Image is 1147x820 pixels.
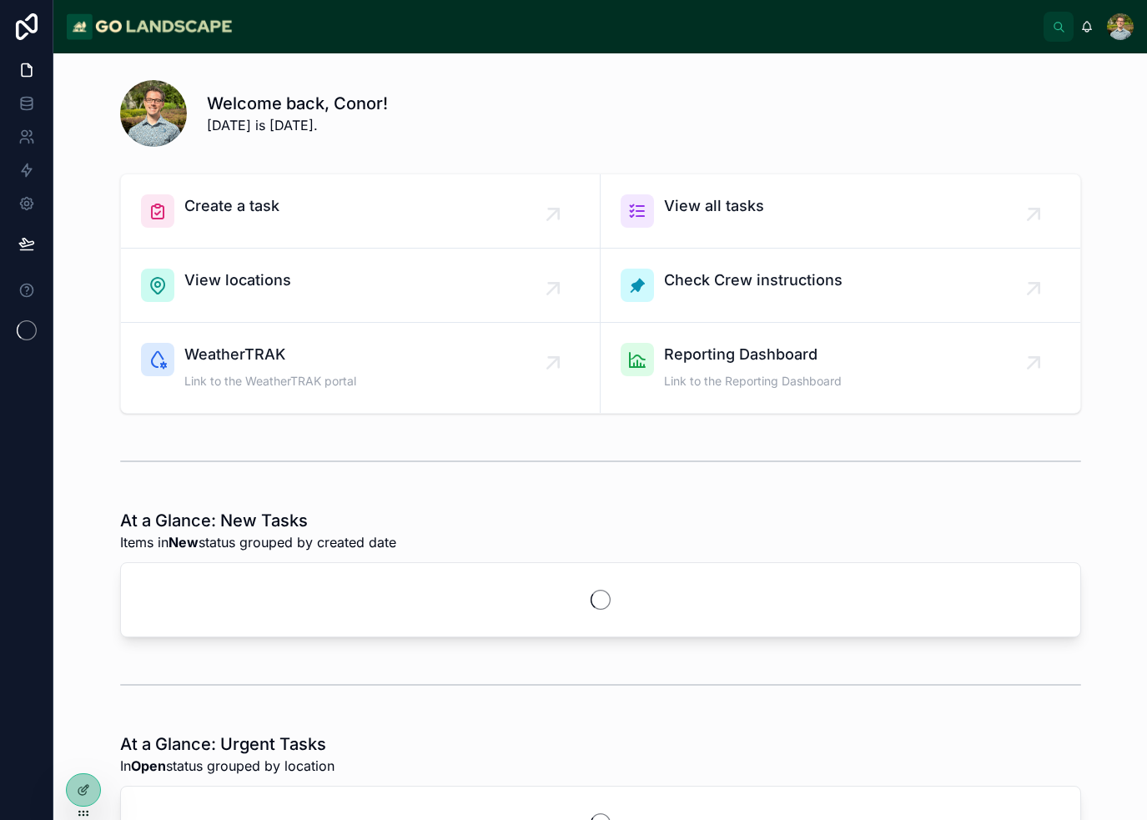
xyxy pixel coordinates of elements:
a: View all tasks [601,174,1080,249]
span: Link to the WeatherTRAK portal [184,373,356,390]
span: [DATE] is [DATE]. [207,115,388,135]
h1: At a Glance: Urgent Tasks [120,732,335,756]
a: View locations [121,249,601,323]
span: Check Crew instructions [664,269,843,292]
span: Create a task [184,194,279,218]
span: Reporting Dashboard [664,343,842,366]
div: scrollable content [246,23,1044,30]
span: Link to the Reporting Dashboard [664,373,842,390]
span: View locations [184,269,291,292]
a: Reporting DashboardLink to the Reporting Dashboard [601,323,1080,413]
span: Items in status grouped by created date [120,532,396,552]
a: WeatherTRAKLink to the WeatherTRAK portal [121,323,601,413]
strong: New [169,534,199,551]
a: Check Crew instructions [601,249,1080,323]
span: View all tasks [664,194,764,218]
strong: Open [131,757,166,774]
h1: At a Glance: New Tasks [120,509,396,532]
a: Create a task [121,174,601,249]
img: App logo [67,13,233,40]
span: WeatherTRAK [184,343,356,366]
h1: Welcome back, Conor! [207,92,388,115]
span: In status grouped by location [120,756,335,776]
